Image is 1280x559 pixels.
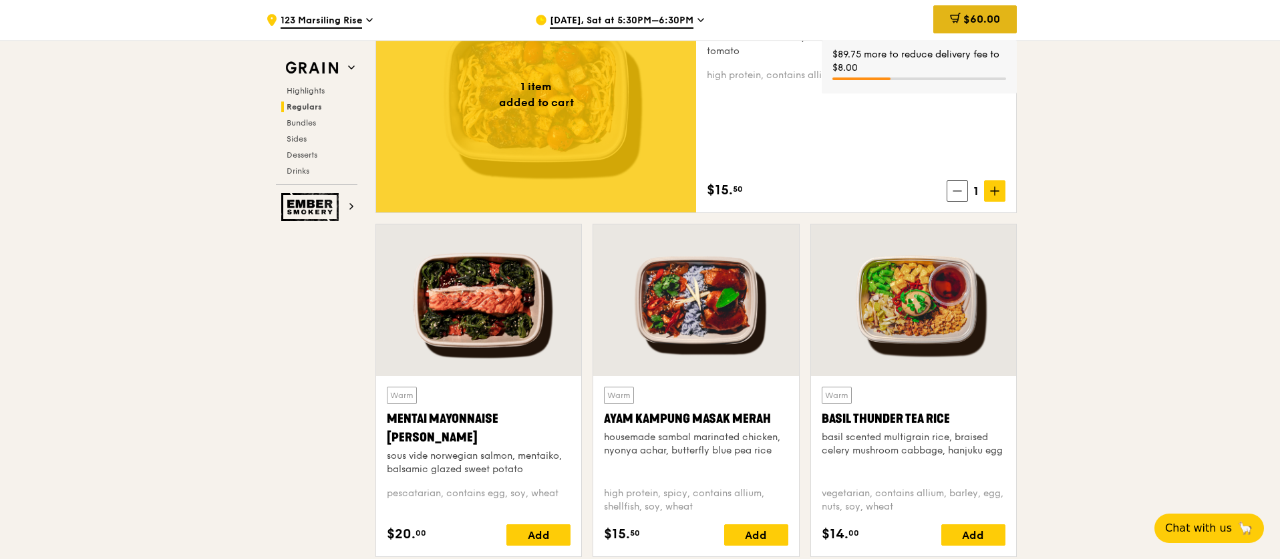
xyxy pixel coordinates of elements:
[287,134,307,144] span: Sides
[1237,520,1253,536] span: 🦙
[287,102,322,112] span: Regulars
[387,449,571,476] div: sous vide norwegian salmon, mentaiko, balsamic glazed sweet potato
[832,48,1006,75] div: $89.75 more to reduce delivery fee to $8.00
[387,487,571,514] div: pescatarian, contains egg, soy, wheat
[630,528,640,538] span: 50
[287,166,309,176] span: Drinks
[604,409,788,428] div: Ayam Kampung Masak Merah
[604,524,630,544] span: $15.
[281,56,343,80] img: Grain web logo
[604,487,788,514] div: high protein, spicy, contains allium, shellfish, soy, wheat
[281,193,343,221] img: Ember Smokery web logo
[848,528,859,538] span: 00
[707,31,1005,58] div: house-blend mustard, maple soy baked potato, linguine, cherry tomato
[287,86,325,96] span: Highlights
[287,150,317,160] span: Desserts
[281,14,362,29] span: 123 Marsiling Rise
[724,524,788,546] div: Add
[1165,520,1232,536] span: Chat with us
[416,528,426,538] span: 00
[287,118,316,128] span: Bundles
[707,69,1005,82] div: high protein, contains allium, soy, wheat
[550,14,693,29] span: [DATE], Sat at 5:30PM–6:30PM
[387,387,417,404] div: Warm
[604,431,788,457] div: housemade sambal marinated chicken, nyonya achar, butterfly blue pea rice
[733,184,743,194] span: 50
[822,409,1005,428] div: Basil Thunder Tea Rice
[822,431,1005,457] div: basil scented multigrain rice, braised celery mushroom cabbage, hanjuku egg
[387,409,571,447] div: Mentai Mayonnaise [PERSON_NAME]
[968,182,984,200] span: 1
[941,524,1005,546] div: Add
[822,387,852,404] div: Warm
[707,180,733,200] span: $15.
[387,524,416,544] span: $20.
[822,524,848,544] span: $14.
[1154,514,1264,543] button: Chat with us🦙
[604,387,634,404] div: Warm
[506,524,571,546] div: Add
[822,487,1005,514] div: vegetarian, contains allium, barley, egg, nuts, soy, wheat
[963,13,1000,25] span: $60.00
